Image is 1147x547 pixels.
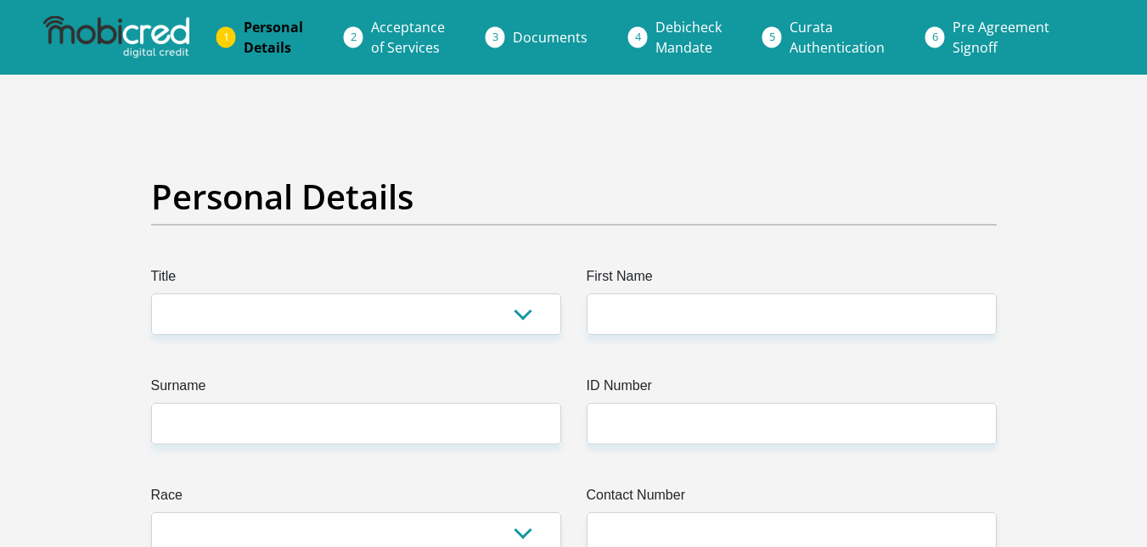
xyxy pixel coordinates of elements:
input: First Name [587,293,997,335]
a: PersonalDetails [230,10,317,64]
input: ID Number [587,403,997,444]
span: Personal Details [244,18,303,57]
label: Race [151,485,561,512]
label: Title [151,266,561,293]
a: CurataAuthentication [776,10,898,64]
label: First Name [587,266,997,293]
span: Documents [513,28,588,47]
input: Surname [151,403,561,444]
a: Pre AgreementSignoff [939,10,1063,64]
a: Acceptanceof Services [357,10,458,64]
label: Contact Number [587,485,997,512]
a: Documents [499,20,601,54]
span: Pre Agreement Signoff [953,18,1049,57]
span: Acceptance of Services [371,18,445,57]
span: Debicheck Mandate [655,18,722,57]
span: Curata Authentication [790,18,885,57]
label: ID Number [587,376,997,403]
img: mobicred logo [43,16,189,59]
h2: Personal Details [151,176,997,217]
a: DebicheckMandate [642,10,735,64]
label: Surname [151,376,561,403]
